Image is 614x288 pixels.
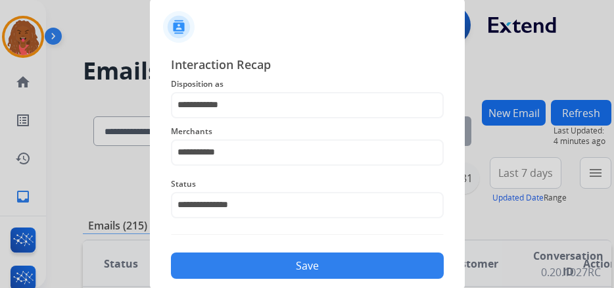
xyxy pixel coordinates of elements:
img: contactIcon [163,11,195,43]
p: 0.20.1027RC [541,264,601,280]
img: contact-recap-line.svg [171,234,444,235]
span: Merchants [171,124,444,139]
span: Disposition as [171,76,444,92]
span: Status [171,176,444,192]
span: Interaction Recap [171,55,444,76]
button: Save [171,252,444,279]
